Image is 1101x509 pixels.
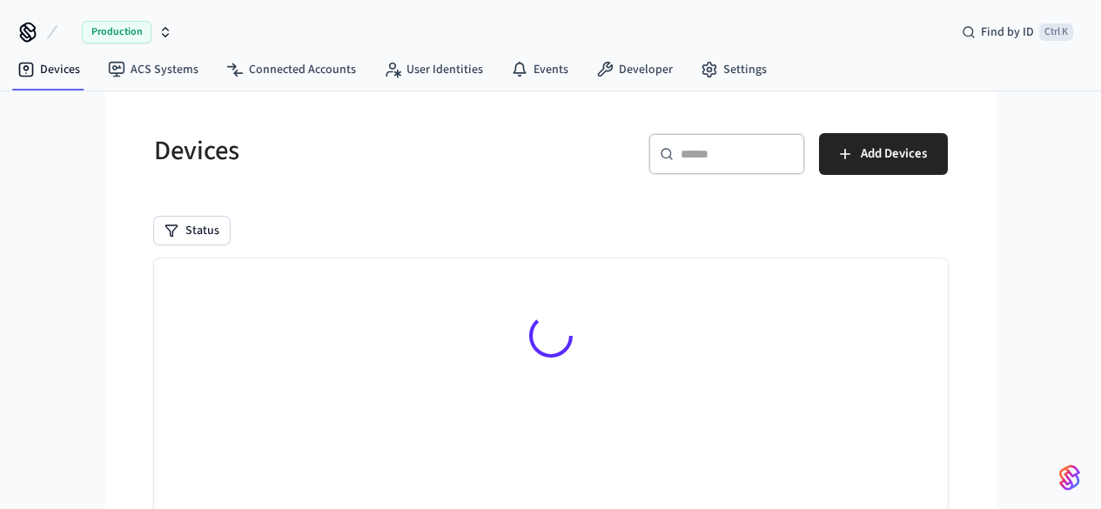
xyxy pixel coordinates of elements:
[370,54,497,85] a: User Identities
[3,54,94,85] a: Devices
[154,217,230,244] button: Status
[82,21,151,44] span: Production
[948,17,1087,48] div: Find by IDCtrl K
[819,133,948,175] button: Add Devices
[1039,23,1073,41] span: Ctrl K
[154,133,540,169] h5: Devices
[981,23,1034,41] span: Find by ID
[497,54,582,85] a: Events
[94,54,212,85] a: ACS Systems
[687,54,781,85] a: Settings
[582,54,687,85] a: Developer
[212,54,370,85] a: Connected Accounts
[1059,464,1080,492] img: SeamLogoGradient.69752ec5.svg
[861,143,927,165] span: Add Devices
